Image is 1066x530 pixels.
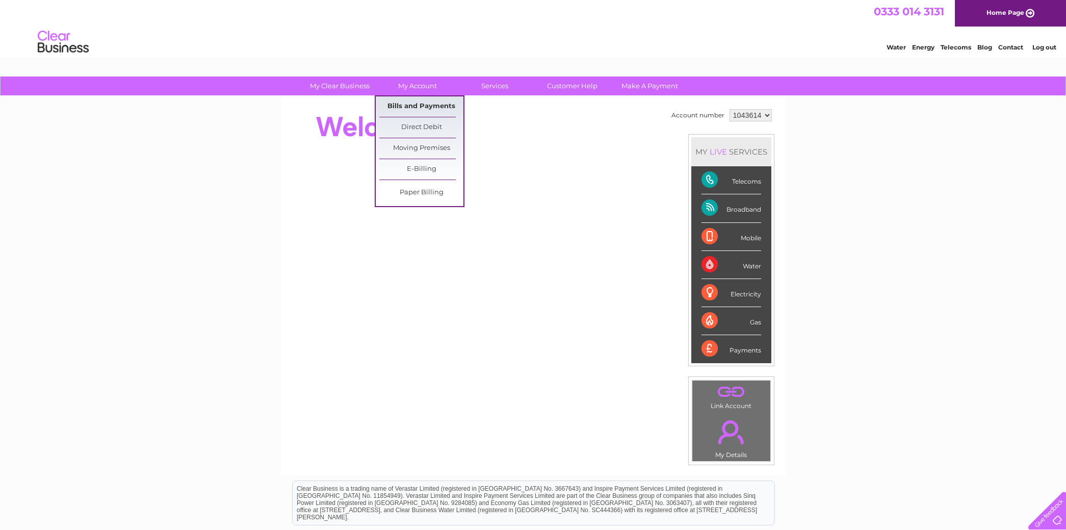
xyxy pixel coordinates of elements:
td: My Details [692,412,771,462]
a: Water [887,43,906,51]
div: Clear Business is a trading name of Verastar Limited (registered in [GEOGRAPHIC_DATA] No. 3667643... [293,6,774,49]
a: Moving Premises [379,138,463,159]
a: Contact [998,43,1023,51]
div: MY SERVICES [691,137,771,166]
img: logo.png [37,27,89,58]
a: . [695,414,768,450]
a: My Clear Business [298,77,382,95]
div: Water [701,251,761,279]
td: Link Account [692,380,771,412]
a: 0333 014 3131 [874,5,944,18]
a: Log out [1032,43,1056,51]
a: . [695,383,768,401]
a: Blog [977,43,992,51]
a: Direct Debit [379,117,463,138]
a: Make A Payment [608,77,692,95]
a: Services [453,77,537,95]
a: Telecoms [941,43,971,51]
div: Mobile [701,223,761,251]
a: Customer Help [530,77,614,95]
a: Paper Billing [379,183,463,203]
div: Telecoms [701,166,761,194]
div: Gas [701,307,761,335]
a: Bills and Payments [379,96,463,117]
div: LIVE [708,147,729,157]
div: Broadband [701,194,761,222]
a: My Account [375,77,459,95]
a: Energy [912,43,934,51]
a: E-Billing [379,159,463,180]
div: Payments [701,335,761,363]
td: Account number [669,107,727,124]
div: Electricity [701,279,761,307]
